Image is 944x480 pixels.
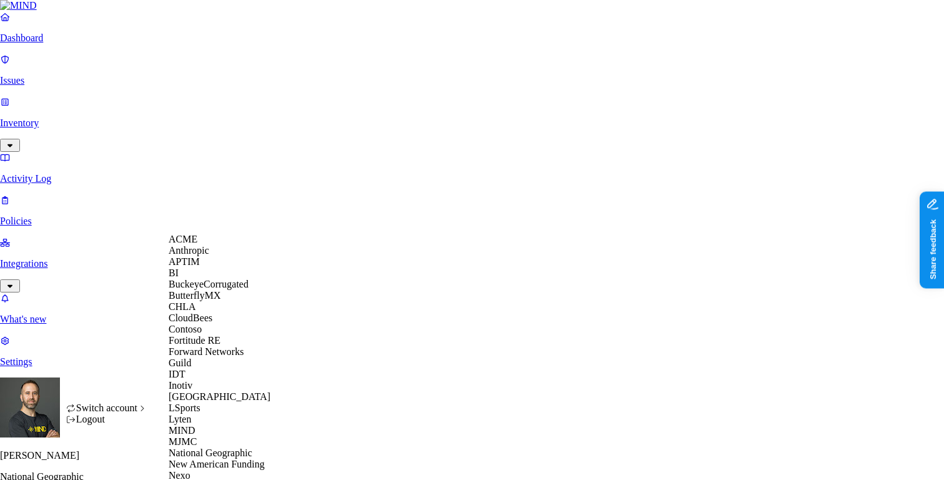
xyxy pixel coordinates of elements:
span: National Geographic [169,447,252,458]
span: Inotiv [169,380,192,391]
span: Anthropic [169,245,209,256]
span: MIND [169,425,195,436]
span: APTIM [169,256,200,267]
span: IDT [169,369,185,379]
span: Guild [169,357,191,368]
span: Forward Networks [169,346,243,357]
span: CHLA [169,301,196,312]
span: New American Funding [169,459,265,469]
span: Fortitude RE [169,335,220,346]
span: ButterflyMX [169,290,221,301]
span: [GEOGRAPHIC_DATA] [169,391,270,402]
span: BuckeyeCorrugated [169,279,248,289]
span: LSports [169,402,200,413]
span: Switch account [76,402,137,413]
span: BI [169,267,179,278]
span: Lyten [169,414,191,424]
div: Logout [66,414,148,425]
span: CloudBees [169,312,212,323]
span: ACME [169,234,197,244]
span: MJMC [169,436,197,447]
span: Contoso [169,324,202,334]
